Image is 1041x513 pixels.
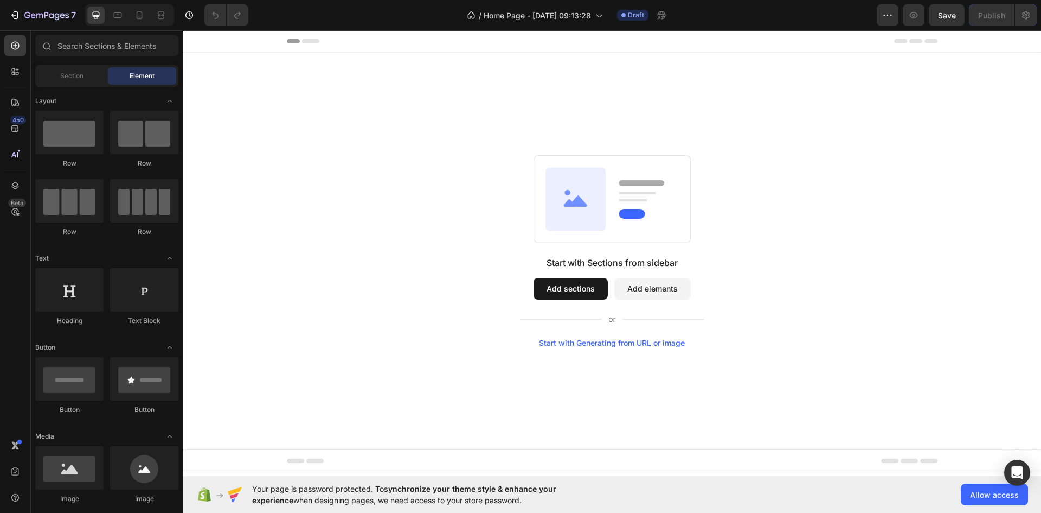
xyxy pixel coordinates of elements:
button: Add sections [351,248,425,269]
span: Toggle open [161,339,178,356]
span: Button [35,343,55,352]
span: Toggle open [161,250,178,267]
span: Layout [35,96,56,106]
div: Heading [35,316,104,326]
span: Section [60,71,83,81]
div: Beta [8,199,26,207]
button: Save [929,4,965,26]
span: Element [130,71,155,81]
span: Toggle open [161,92,178,110]
div: Row [35,227,104,237]
span: Save [938,11,956,20]
button: 7 [4,4,81,26]
button: Add elements [432,248,508,269]
div: Start with Sections from sidebar [364,226,495,239]
iframe: Design area [183,30,1041,476]
div: Image [35,494,104,504]
input: Search Sections & Elements [35,35,178,56]
span: / [479,10,481,21]
span: Draft [628,10,644,20]
div: Text Block [110,316,178,326]
div: Row [110,227,178,237]
div: Row [35,159,104,168]
div: Publish [978,10,1005,21]
span: Allow access [970,489,1019,501]
div: Row [110,159,178,168]
div: Button [110,405,178,415]
button: Publish [969,4,1014,26]
span: Text [35,254,49,263]
span: Toggle open [161,428,178,445]
div: 450 [10,116,26,124]
div: Start with Generating from URL or image [356,308,502,317]
div: Button [35,405,104,415]
span: Home Page - [DATE] 09:13:28 [484,10,591,21]
p: 7 [71,9,76,22]
span: Media [35,432,54,441]
div: Open Intercom Messenger [1004,460,1030,486]
span: Your page is password protected. To when designing pages, we need access to your store password. [252,483,599,506]
div: Undo/Redo [204,4,248,26]
span: synchronize your theme style & enhance your experience [252,484,556,505]
button: Allow access [961,484,1028,505]
div: Image [110,494,178,504]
